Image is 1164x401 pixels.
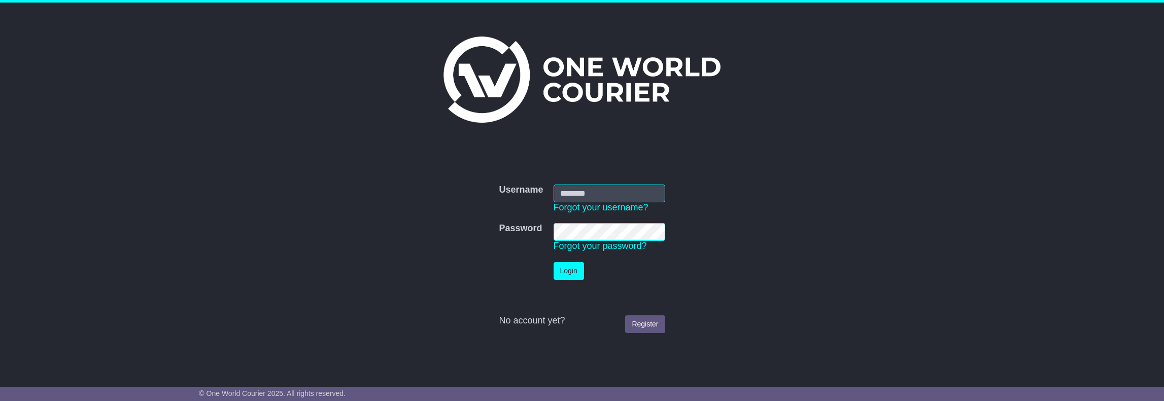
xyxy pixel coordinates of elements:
a: Register [625,315,665,333]
label: Username [499,185,543,196]
a: Forgot your username? [554,202,648,212]
img: One World [443,37,721,123]
a: Forgot your password? [554,241,647,251]
div: No account yet? [499,315,665,326]
button: Login [554,262,584,280]
span: © One World Courier 2025. All rights reserved. [199,389,346,397]
label: Password [499,223,542,234]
